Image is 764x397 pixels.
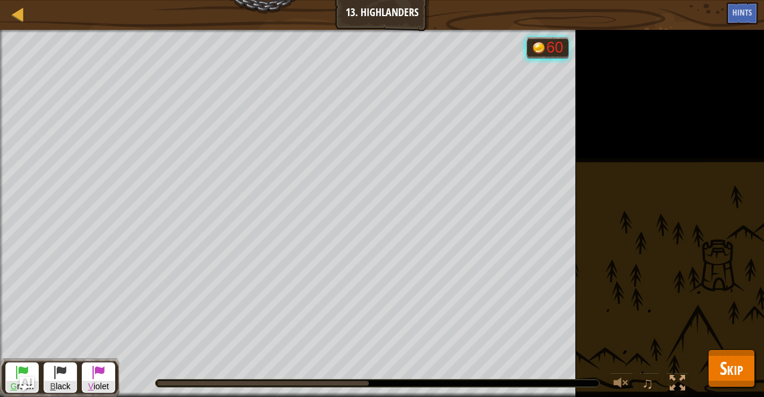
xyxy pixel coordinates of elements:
[44,362,77,393] button: Black
[546,40,563,56] div: 60
[6,381,38,392] span: reen
[526,37,569,59] div: Team 'humans' has 60 gold.
[708,349,755,387] button: Skip
[639,373,660,397] button: ♫
[44,381,76,392] span: lack
[732,7,752,18] span: Hints
[50,381,56,391] span: B
[82,362,115,393] button: Violet
[20,377,34,391] button: Ask AI
[88,381,94,391] span: V
[609,373,633,397] button: Adjust volume
[642,374,654,392] span: ♫
[11,381,17,391] span: G
[720,356,743,380] span: Skip
[666,373,689,397] button: Toggle fullscreen
[5,362,39,393] button: Green
[82,381,115,392] span: iolet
